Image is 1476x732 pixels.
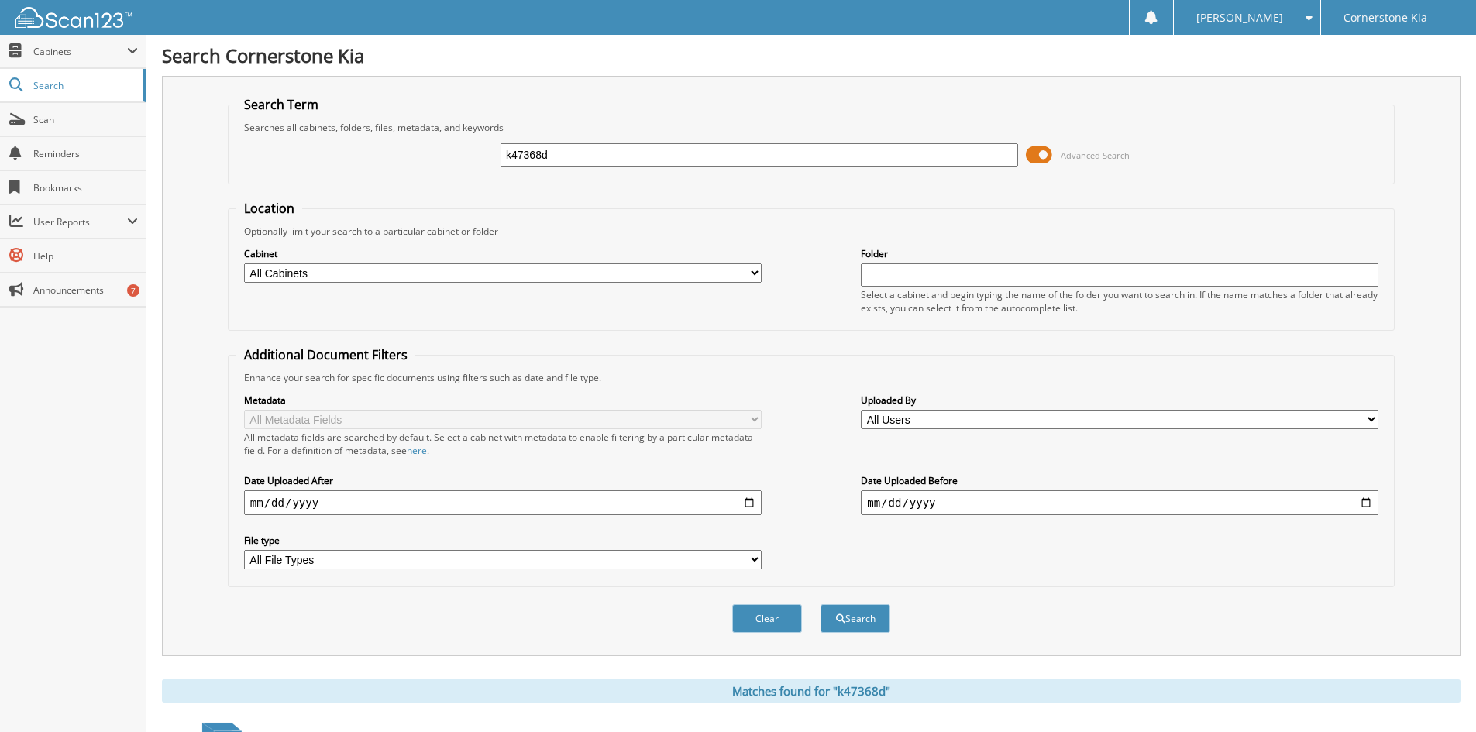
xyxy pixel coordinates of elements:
[236,346,415,363] legend: Additional Document Filters
[236,225,1386,238] div: Optionally limit your search to a particular cabinet or folder
[127,284,139,297] div: 7
[162,43,1461,68] h1: Search Cornerstone Kia
[33,181,138,194] span: Bookmarks
[33,45,127,58] span: Cabinets
[33,79,136,92] span: Search
[861,393,1378,407] label: Uploaded By
[244,474,762,487] label: Date Uploaded After
[244,534,762,547] label: File type
[861,490,1378,515] input: end
[236,96,326,113] legend: Search Term
[1061,149,1130,161] span: Advanced Search
[33,147,138,160] span: Reminders
[861,247,1378,260] label: Folder
[821,604,890,633] button: Search
[33,284,138,297] span: Announcements
[861,474,1378,487] label: Date Uploaded Before
[244,247,762,260] label: Cabinet
[1196,13,1283,22] span: [PERSON_NAME]
[33,215,127,229] span: User Reports
[236,121,1386,134] div: Searches all cabinets, folders, files, metadata, and keywords
[33,249,138,263] span: Help
[236,200,302,217] legend: Location
[244,431,762,457] div: All metadata fields are searched by default. Select a cabinet with metadata to enable filtering b...
[162,679,1461,703] div: Matches found for "k47368d"
[407,444,427,457] a: here
[236,371,1386,384] div: Enhance your search for specific documents using filters such as date and file type.
[1344,13,1427,22] span: Cornerstone Kia
[244,393,762,407] label: Metadata
[732,604,802,633] button: Clear
[861,288,1378,314] div: Select a cabinet and begin typing the name of the folder you want to search in. If the name match...
[244,490,762,515] input: start
[15,7,132,28] img: scan123-logo-white.svg
[33,113,138,126] span: Scan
